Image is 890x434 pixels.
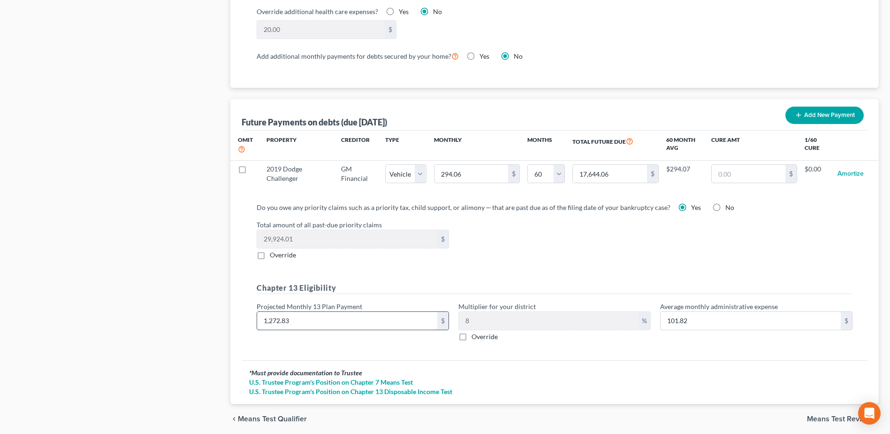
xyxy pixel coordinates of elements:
[426,131,528,160] th: Monthly
[257,202,670,212] label: Do you owe any priority claims such as a priority tax, child support, or alimony ─ that are past ...
[230,415,238,423] i: chevron_left
[573,165,647,183] input: 0.00
[257,312,437,330] input: 0.00
[257,50,459,62] label: Add additional monthly payments for debts secured by your home?
[230,131,259,160] th: Omit
[508,165,519,183] div: $
[858,402,881,425] div: Open Intercom Messenger
[437,312,449,330] div: $
[785,165,797,183] div: $
[639,312,650,330] div: %
[841,312,852,330] div: $
[259,131,334,160] th: Property
[399,8,409,15] span: Yes
[479,52,489,60] span: Yes
[257,302,362,311] label: Projected Monthly 13 Plan Payment
[565,131,666,160] th: Total Future Due
[691,203,701,211] span: Yes
[252,220,857,230] label: Total amount of all past-due priority claims
[785,107,864,124] button: Add New Payment
[459,312,639,330] input: 0.00
[257,7,378,16] label: Override additional health care expenses?
[433,8,442,15] span: No
[385,21,396,39] div: $
[249,378,860,387] a: U.S. Trustee Program's Position on Chapter 7 Means Test
[660,302,778,311] label: Average monthly administrative expense
[249,387,860,396] a: U.S. Trustee Program's Position on Chapter 13 Disposable Income Test
[666,160,704,187] td: $294.07
[257,282,852,294] h5: Chapter 13 Eligibility
[472,333,498,341] span: Override
[712,165,786,183] input: 0.00
[725,203,734,211] span: No
[458,302,536,311] label: Multiplier for your district
[647,165,658,183] div: $
[230,415,307,423] button: chevron_left Means Test Qualifier
[242,116,387,128] div: Future Payments on debts (due [DATE])
[259,160,334,187] td: 2019 Dodge Challenger
[666,131,704,160] th: 60 Month Avg
[807,415,871,423] span: Means Test Review
[238,415,307,423] span: Means Test Qualifier
[514,52,523,60] span: No
[704,131,805,160] th: Cure Amt
[249,368,860,378] div: Must provide documentation to Trustee
[661,312,841,330] input: 0.00
[385,131,426,160] th: Type
[257,230,437,248] input: 0.00
[527,131,565,160] th: Months
[805,160,830,187] td: $0.00
[334,131,385,160] th: Creditor
[437,230,449,248] div: $
[334,160,385,187] td: GM Financial
[805,131,830,160] th: 1/60 Cure
[837,164,864,183] button: Amortize
[270,251,296,259] span: Override
[434,165,509,183] input: 0.00
[257,21,384,39] input: 0.00
[807,415,879,423] button: Means Test Review chevron_right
